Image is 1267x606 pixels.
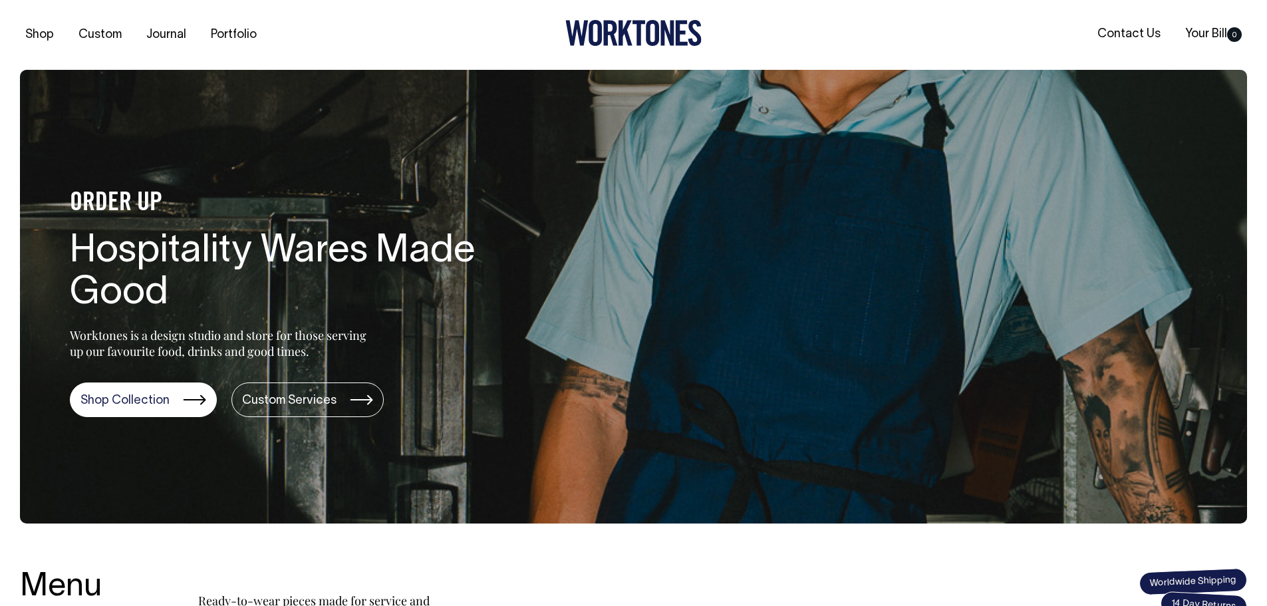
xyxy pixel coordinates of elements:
[1092,23,1166,45] a: Contact Us
[73,24,127,46] a: Custom
[70,382,217,417] a: Shop Collection
[70,327,372,359] p: Worktones is a design studio and store for those serving up our favourite food, drinks and good t...
[1139,567,1247,595] span: Worldwide Shipping
[70,231,495,316] h1: Hospitality Wares Made Good
[206,24,262,46] a: Portfolio
[70,190,495,218] h4: ORDER UP
[231,382,384,417] a: Custom Services
[20,24,59,46] a: Shop
[141,24,192,46] a: Journal
[1180,23,1247,45] a: Your Bill0
[1227,27,1242,42] span: 0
